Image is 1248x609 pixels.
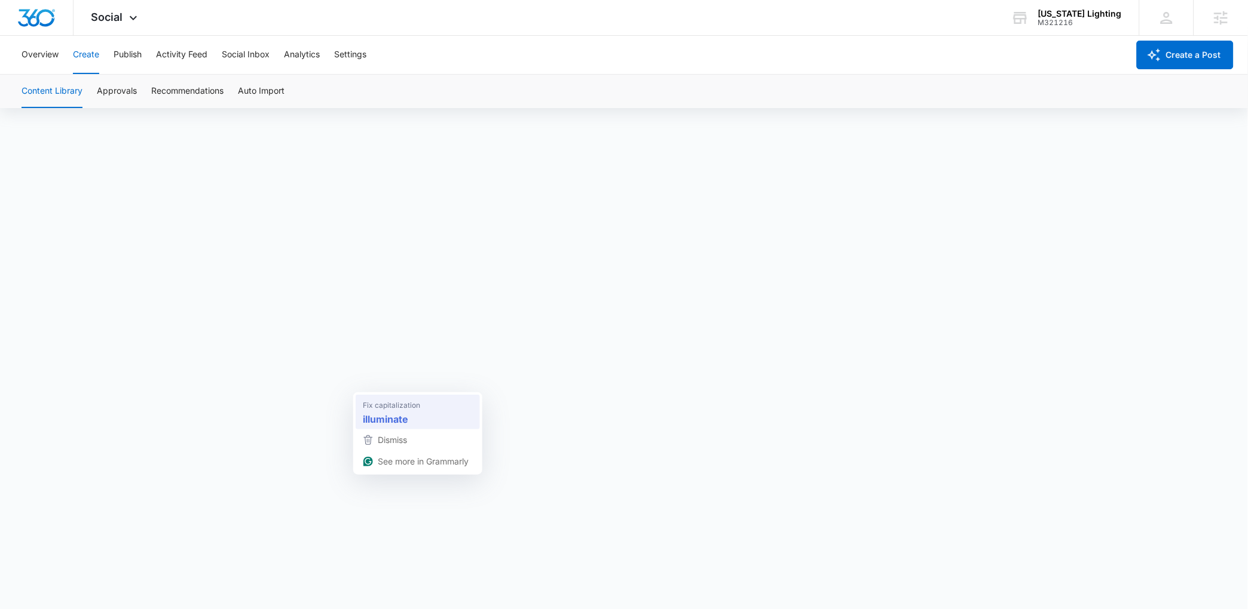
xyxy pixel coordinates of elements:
[156,36,207,74] button: Activity Feed
[114,36,142,74] button: Publish
[334,36,366,74] button: Settings
[91,11,123,23] span: Social
[1038,9,1122,19] div: account name
[284,36,320,74] button: Analytics
[222,36,270,74] button: Social Inbox
[22,75,82,108] button: Content Library
[97,75,137,108] button: Approvals
[238,75,285,108] button: Auto Import
[73,36,99,74] button: Create
[1137,41,1234,69] button: Create a Post
[22,36,59,74] button: Overview
[151,75,224,108] button: Recommendations
[1038,19,1122,27] div: account id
